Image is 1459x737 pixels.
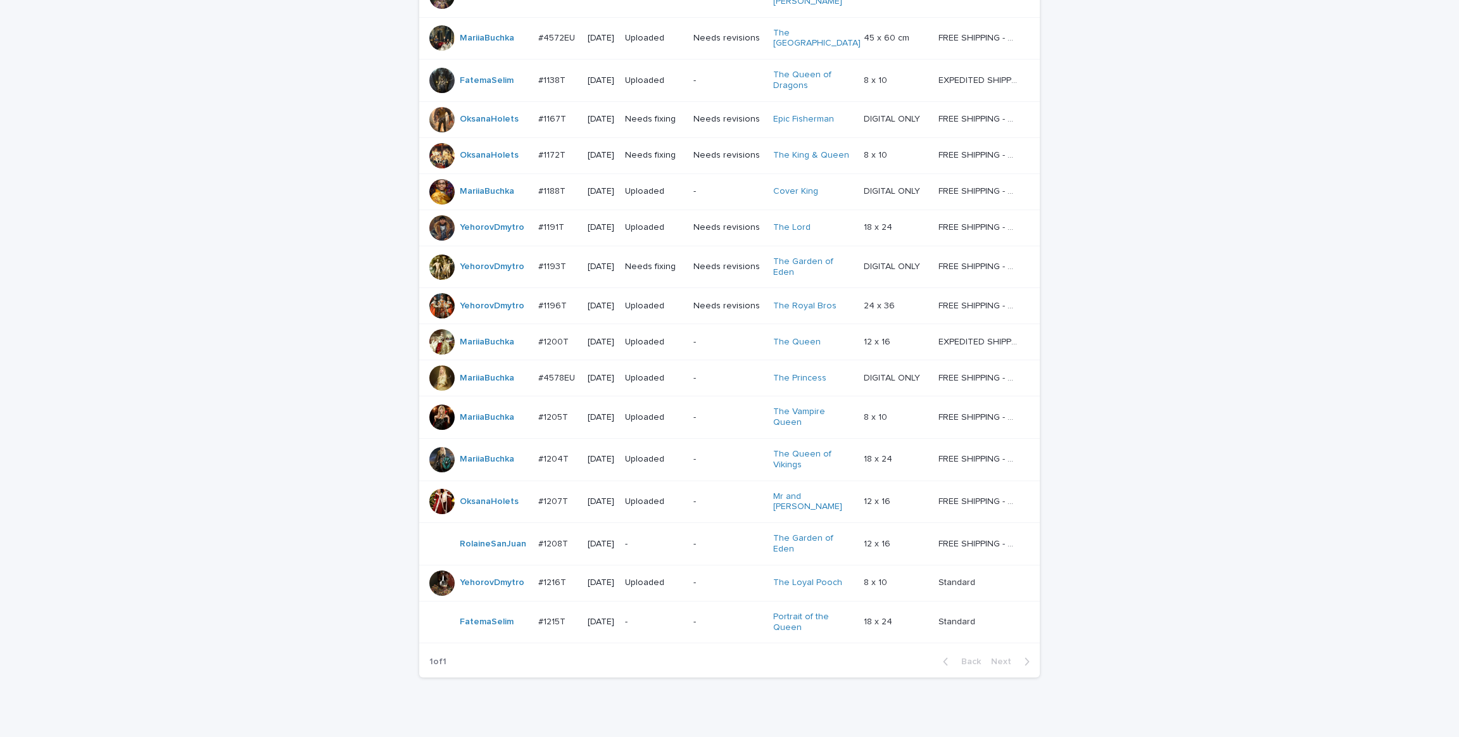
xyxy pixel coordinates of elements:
[588,261,615,272] p: [DATE]
[538,259,569,272] p: #1193T
[588,617,615,627] p: [DATE]
[773,449,852,470] a: The Queen of Vikings
[773,186,818,197] a: Cover King
[693,261,763,272] p: Needs revisions
[419,646,457,677] p: 1 of 1
[538,451,571,465] p: #1204T
[460,496,519,507] a: OksanaHolets
[625,75,683,86] p: Uploaded
[938,334,1020,348] p: EXPEDITED SHIPPING - preview in 1 business day; delivery up to 5 business days after your approval.
[419,324,1040,360] tr: MariiaBuchka #1200T#1200T [DATE]Uploaded-The Queen 12 x 1612 x 16 EXPEDITED SHIPPING - preview in...
[864,575,890,588] p: 8 x 10
[625,222,683,233] p: Uploaded
[773,70,852,91] a: The Queen of Dragons
[864,494,893,507] p: 12 x 16
[538,148,568,161] p: #1172T
[991,657,1019,666] span: Next
[938,30,1020,44] p: FREE SHIPPING - preview in 1-2 business days, after your approval delivery will take 5-10 busines...
[773,256,852,278] a: The Garden of Eden
[588,454,615,465] p: [DATE]
[625,454,683,465] p: Uploaded
[938,494,1020,507] p: FREE SHIPPING - preview in 1-2 business days, after your approval delivery will take 5-10 b.d.
[538,220,567,233] p: #1191T
[625,496,683,507] p: Uploaded
[625,539,683,550] p: -
[460,33,514,44] a: MariiaBuchka
[460,114,519,125] a: OksanaHolets
[864,298,897,312] p: 24 x 36
[864,451,895,465] p: 18 x 24
[538,298,569,312] p: #1196T
[419,210,1040,246] tr: YehorovDmytro #1191T#1191T [DATE]UploadedNeeds revisionsThe Lord 18 x 2418 x 24 FREE SHIPPING - p...
[938,536,1020,550] p: FREE SHIPPING - preview in 1-2 business days, after your approval delivery will take 5-10 b.d.
[460,261,524,272] a: YehorovDmytro
[460,222,524,233] a: YehorovDmytro
[864,111,923,125] p: DIGITAL ONLY
[938,410,1020,423] p: FREE SHIPPING - preview in 1-2 business days, after your approval delivery will take 5-10 b.d.
[419,101,1040,137] tr: OksanaHolets #1167T#1167T [DATE]Needs fixingNeeds revisionsEpic Fisherman DIGITAL ONLYDIGITAL ONL...
[864,220,895,233] p: 18 x 24
[773,491,852,513] a: Mr and [PERSON_NAME]
[460,454,514,465] a: MariiaBuchka
[864,370,923,384] p: DIGITAL ONLY
[693,577,763,588] p: -
[693,301,763,312] p: Needs revisions
[773,612,852,633] a: Portrait of the Queen
[538,494,571,507] p: #1207T
[954,657,981,666] span: Back
[864,184,923,197] p: DIGITAL ONLY
[538,575,569,588] p: #1216T
[938,298,1020,312] p: FREE SHIPPING - preview in 1-2 business days, after your approval delivery will take 5-10 b.d.
[864,334,893,348] p: 12 x 16
[460,539,526,550] a: RolaineSanJuan
[938,370,1020,384] p: FREE SHIPPING - preview in 1-2 business days, after your approval delivery will take 5-10 busines...
[693,222,763,233] p: Needs revisions
[625,577,683,588] p: Uploaded
[419,481,1040,523] tr: OksanaHolets #1207T#1207T [DATE]Uploaded-Mr and [PERSON_NAME] 12 x 1612 x 16 FREE SHIPPING - prev...
[625,412,683,423] p: Uploaded
[773,577,842,588] a: The Loyal Pooch
[693,539,763,550] p: -
[588,577,615,588] p: [DATE]
[693,373,763,384] p: -
[419,565,1040,601] tr: YehorovDmytro #1216T#1216T [DATE]Uploaded-The Loyal Pooch 8 x 108 x 10 StandardStandard
[625,261,683,272] p: Needs fixing
[864,536,893,550] p: 12 x 16
[588,186,615,197] p: [DATE]
[693,454,763,465] p: -
[625,373,683,384] p: Uploaded
[538,370,578,384] p: #4578EU
[538,536,571,550] p: #1208T
[588,75,615,86] p: [DATE]
[938,111,1020,125] p: FREE SHIPPING - preview in 1-2 business days, after your approval delivery will take 5-10 b.d.
[693,75,763,86] p: -
[864,614,895,627] p: 18 x 24
[588,301,615,312] p: [DATE]
[625,301,683,312] p: Uploaded
[419,246,1040,288] tr: YehorovDmytro #1193T#1193T [DATE]Needs fixingNeeds revisionsThe Garden of Eden DIGITAL ONLYDIGITA...
[625,150,683,161] p: Needs fixing
[938,220,1020,233] p: FREE SHIPPING - preview in 1-2 business days, after your approval delivery will take 5-10 b.d.
[460,75,514,86] a: FatemaSelim
[864,148,890,161] p: 8 x 10
[773,373,826,384] a: The Princess
[538,614,568,627] p: #1215T
[693,337,763,348] p: -
[419,523,1040,565] tr: RolaineSanJuan #1208T#1208T [DATE]--The Garden of Eden 12 x 1612 x 16 FREE SHIPPING - preview in ...
[773,28,861,49] a: The [GEOGRAPHIC_DATA]
[538,184,568,197] p: #1188T
[693,33,763,44] p: Needs revisions
[419,137,1040,173] tr: OksanaHolets #1172T#1172T [DATE]Needs fixingNeeds revisionsThe King & Queen 8 x 108 x 10 FREE SHI...
[625,114,683,125] p: Needs fixing
[625,337,683,348] p: Uploaded
[588,496,615,507] p: [DATE]
[933,656,986,667] button: Back
[864,73,890,86] p: 8 x 10
[419,17,1040,60] tr: MariiaBuchka #4572EU#4572EU [DATE]UploadedNeeds revisionsThe [GEOGRAPHIC_DATA] 45 x 60 cm45 x 60 ...
[419,396,1040,439] tr: MariiaBuchka #1205T#1205T [DATE]Uploaded-The Vampire Queen 8 x 108 x 10 FREE SHIPPING - preview i...
[864,410,890,423] p: 8 x 10
[588,337,615,348] p: [DATE]
[773,533,852,555] a: The Garden of Eden
[460,150,519,161] a: OksanaHolets
[460,617,514,627] a: FatemaSelim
